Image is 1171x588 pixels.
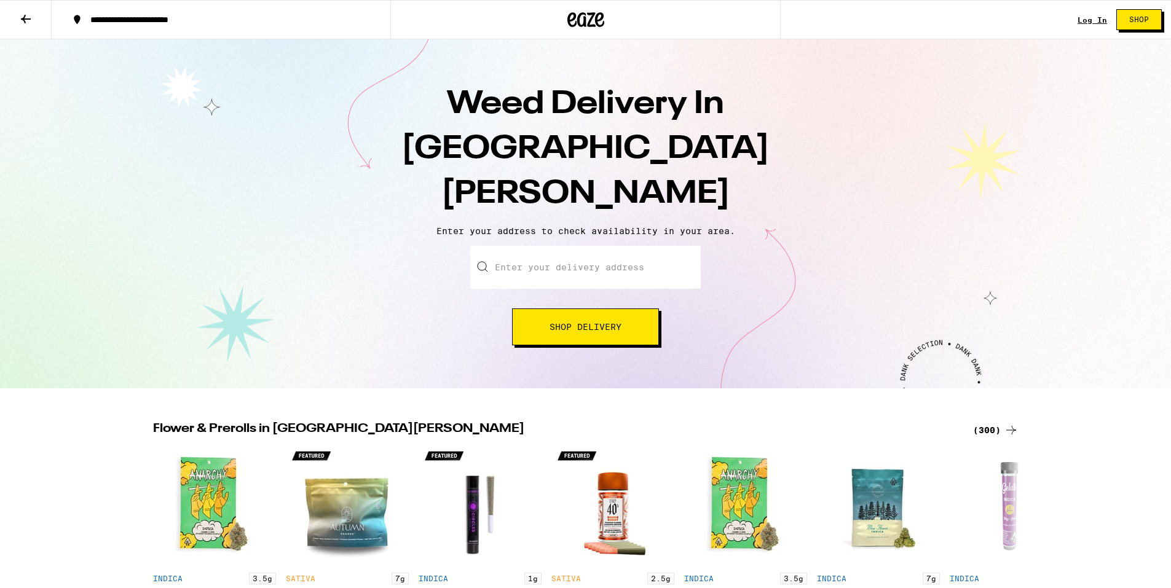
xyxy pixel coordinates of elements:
[684,574,714,582] p: INDICA
[684,444,807,566] img: Anarchy - Runtz Mode - 3.5g
[647,573,674,584] p: 2.5g
[973,423,1019,437] a: (300)
[512,308,659,345] button: Shop Delivery
[1116,9,1162,30] button: Shop
[419,574,448,582] p: INDICA
[401,133,770,210] span: [GEOGRAPHIC_DATA][PERSON_NAME]
[249,573,276,584] p: 3.5g
[817,574,846,582] p: INDICA
[524,573,542,584] p: 1g
[1078,16,1107,24] a: Log In
[371,82,801,216] h1: Weed Delivery In
[12,226,1159,236] p: Enter your address to check availability in your area.
[817,444,940,566] img: Humboldt Farms - GMOz Minis - 7g
[950,574,979,582] p: INDICA
[1129,16,1149,23] span: Shop
[780,573,807,584] p: 3.5g
[286,444,409,566] img: Autumn Brands - Illemonati - 7g
[419,444,542,566] img: Circles Base Camp - Grape Ape - 1g
[153,423,958,437] h2: Flower & Prerolls in [GEOGRAPHIC_DATA][PERSON_NAME]
[923,573,940,584] p: 7g
[1107,9,1171,30] a: Shop
[551,574,581,582] p: SATIVA
[950,444,1073,566] img: Gelato - Northern Lights - 1g
[153,444,276,566] img: Anarchy - Banana OG - 3.5g
[286,574,315,582] p: SATIVA
[550,323,621,331] span: Shop Delivery
[470,246,701,289] input: Enter your delivery address
[551,444,674,566] img: STIIIZY - Orange Sunset Infused 5-Pack - 2.5g
[153,574,183,582] p: INDICA
[392,573,409,584] p: 7g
